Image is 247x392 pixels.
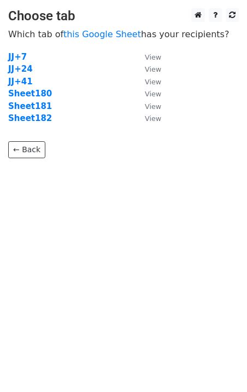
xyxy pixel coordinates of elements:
a: View [134,52,161,62]
small: View [145,78,161,86]
a: View [134,77,161,87]
a: Sheet180 [8,89,52,99]
small: View [145,114,161,123]
a: ← Back [8,141,45,158]
a: Sheet182 [8,113,52,123]
a: Sheet181 [8,101,52,111]
a: this Google Sheet [63,29,141,39]
small: View [145,65,161,73]
h3: Choose tab [8,8,239,24]
a: JJ+41 [8,77,33,87]
a: JJ+24 [8,64,33,74]
a: View [134,113,161,123]
a: View [134,89,161,99]
small: View [145,90,161,98]
small: View [145,102,161,111]
small: View [145,53,161,61]
a: View [134,64,161,74]
a: JJ+7 [8,52,27,62]
a: View [134,101,161,111]
p: Which tab of has your recipients? [8,28,239,40]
